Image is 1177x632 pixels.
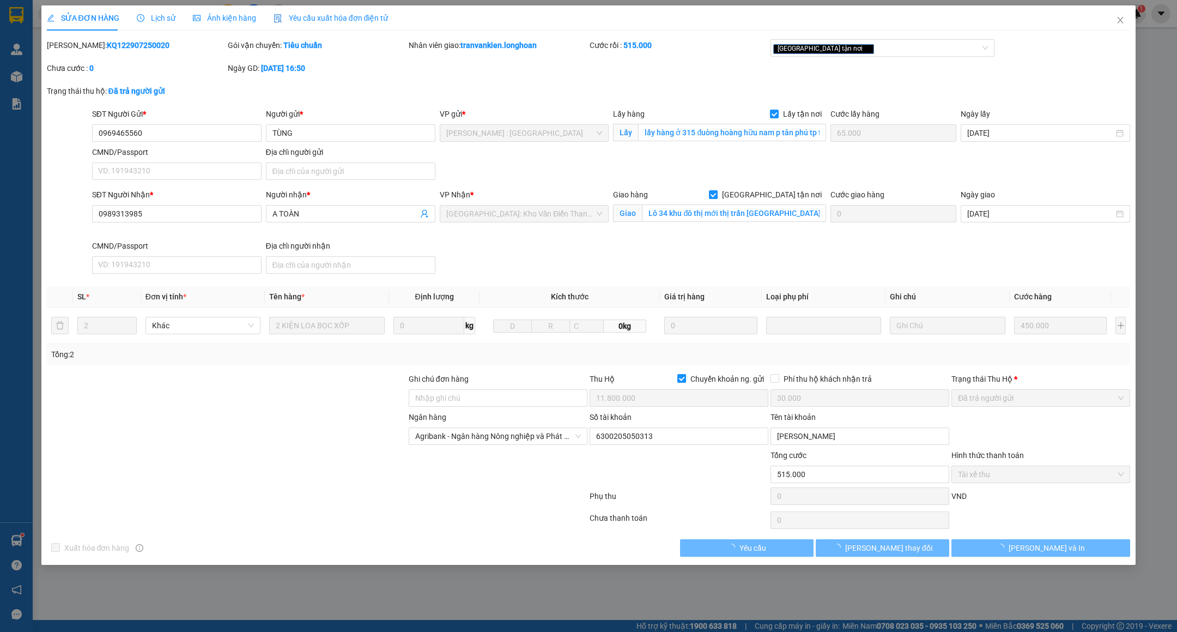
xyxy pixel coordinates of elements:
div: CMND/Passport [92,240,262,252]
input: Giao tận nơi [642,204,826,222]
label: Tên tài khoản [770,413,816,422]
div: Tổng: 2 [51,348,454,360]
b: tranvankien.longhoan [460,41,537,50]
input: C [569,320,604,333]
div: CMND/Passport [92,146,262,158]
span: [PERSON_NAME] thay đổi [845,542,932,554]
span: Tên hàng [269,292,305,301]
input: Tên tài khoản [770,428,949,445]
span: edit [47,14,54,22]
button: [PERSON_NAME] thay đổi [816,539,949,557]
span: close-circle [1116,129,1124,137]
input: Địa chỉ của người nhận [266,256,435,274]
div: Trạng thái Thu Hộ [951,373,1130,385]
div: Địa chỉ người nhận [266,240,435,252]
div: Ngày GD: [228,62,407,74]
span: info-circle [136,544,143,552]
input: Ngày giao [967,208,1114,220]
div: Người gửi [266,108,435,120]
div: SĐT Người Gửi [92,108,262,120]
span: Yêu cầu xuất hóa đơn điện tử [274,14,389,22]
input: Cước lấy hàng [830,124,956,142]
span: Tài xế thu [958,466,1124,483]
span: clock-circle [137,14,144,22]
span: Đơn vị tính [145,292,186,301]
span: Định lượng [415,292,453,301]
span: Lấy tận nơi [779,108,826,120]
div: Địa chỉ người gửi [266,146,435,158]
span: Đã trả người gửi [958,390,1124,406]
div: SĐT Người Nhận [92,189,262,201]
div: Cước rồi : [590,39,768,51]
b: KQ122907250020 [107,41,169,50]
div: Người nhận [266,189,435,201]
span: Tổng cước [770,451,806,460]
label: Ngày giao [961,190,995,199]
span: Agribank - Ngân hàng Nông nghiệp và Phát triển Nông thôn Việt Nam [415,428,581,444]
button: delete [51,317,69,334]
span: Lịch sử [137,14,175,22]
span: user-add [420,209,429,218]
th: Ghi chú [885,286,1010,308]
label: Ghi chú đơn hàng [409,375,469,383]
span: Cước hàng [1014,292,1052,301]
input: VD: Bàn, Ghế [269,317,385,334]
span: close [1116,16,1125,25]
span: loading [997,544,1009,551]
input: Ngày lấy [967,127,1114,139]
div: Chưa cước : [47,62,226,74]
span: Kích thước [551,292,588,301]
button: Close [1105,5,1136,36]
span: loading [833,544,845,551]
div: Trạng thái thu hộ: [47,85,271,97]
button: plus [1115,317,1126,334]
span: Hồ Chí Minh : Kho Quận 12 [446,125,603,141]
label: Cước giao hàng [830,190,884,199]
span: Yêu cầu [739,542,766,554]
label: Ngân hàng [409,413,446,422]
span: Thu Hộ [590,375,615,383]
span: close-circle [1116,210,1124,218]
b: 515.000 [623,41,652,50]
button: Yêu cầu [680,539,814,557]
span: [PERSON_NAME] và In [1009,542,1085,554]
input: 0 [1014,317,1107,334]
th: Loại phụ phí [762,286,886,308]
img: icon [274,14,282,23]
div: Nhân viên giao: [409,39,587,51]
span: Giá trị hàng [664,292,705,301]
span: loading [727,544,739,551]
label: Hình thức thanh toán [951,451,1024,460]
span: VND [951,492,967,501]
button: [PERSON_NAME] và In [951,539,1130,557]
span: Phí thu hộ khách nhận trả [779,373,876,385]
span: Giao [613,204,642,222]
span: Chuyển khoản ng. gửi [686,373,768,385]
span: picture [193,14,201,22]
span: Giao hàng [613,190,648,199]
b: Tiêu chuẩn [283,41,322,50]
span: Lấy hàng [613,110,645,118]
span: kg [464,317,475,334]
input: D [493,320,532,333]
input: Ghi chú đơn hàng [409,389,587,407]
span: close [864,46,870,51]
input: Lấy tận nơi [638,124,826,141]
label: Ngày lấy [961,110,990,118]
b: Đã trả người gửi [108,87,165,95]
div: Gói vận chuyển: [228,39,407,51]
span: Xuất hóa đơn hàng [60,542,134,554]
input: Số tài khoản [590,428,768,445]
div: Chưa thanh toán [588,512,769,531]
input: R [531,320,570,333]
label: Số tài khoản [590,413,632,422]
span: SỬA ĐƠN HÀNG [47,14,119,22]
input: Cước giao hàng [830,205,956,222]
div: Phụ thu [588,490,769,509]
b: [DATE] 16:50 [261,64,305,73]
span: [GEOGRAPHIC_DATA] tận nơi [773,44,874,54]
span: Hà Nội: Kho Văn Điển Thanh Trì [446,206,603,222]
b: 0 [89,64,94,73]
span: SL [77,292,86,301]
input: Địa chỉ của người gửi [266,162,435,180]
